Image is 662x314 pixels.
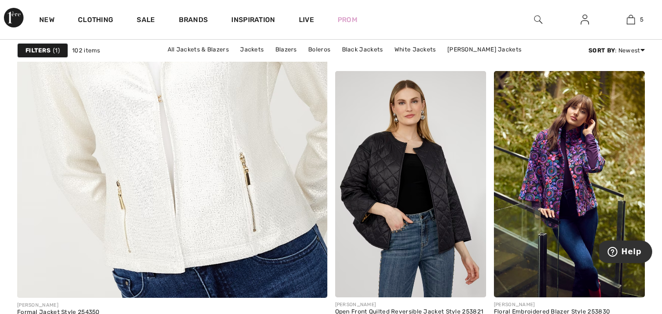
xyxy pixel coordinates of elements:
[534,14,542,25] img: search the website
[25,46,50,55] strong: Filters
[588,47,615,54] strong: Sort By
[494,301,610,309] div: [PERSON_NAME]
[39,16,54,26] a: New
[235,43,269,56] a: Jackets
[581,14,589,25] img: My Info
[303,43,335,56] a: Boleros
[494,71,645,297] img: Floral Embroidered Blazer Style 253830. Purple/multi
[270,43,302,56] a: Blazers
[17,302,100,309] div: [PERSON_NAME]
[573,14,597,26] a: Sign In
[335,71,486,297] img: Open Front Quilted Reversible Jacket Style 253821. Black
[640,15,643,24] span: 5
[608,14,654,25] a: 5
[599,241,652,265] iframe: Opens a widget where you can find more information
[231,16,275,26] span: Inspiration
[163,43,234,56] a: All Jackets & Blazers
[291,56,349,69] a: [PERSON_NAME]
[299,15,314,25] a: Live
[78,16,113,26] a: Clothing
[338,15,357,25] a: Prom
[442,43,526,56] a: [PERSON_NAME] Jackets
[588,46,645,55] div: : Newest
[337,43,388,56] a: Black Jackets
[351,56,399,69] a: Blue Jackets
[137,16,155,26] a: Sale
[627,14,635,25] img: My Bag
[390,43,441,56] a: White Jackets
[53,46,60,55] span: 1
[4,8,24,27] img: 1ère Avenue
[72,46,100,55] span: 102 items
[179,16,208,26] a: Brands
[335,301,484,309] div: [PERSON_NAME]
